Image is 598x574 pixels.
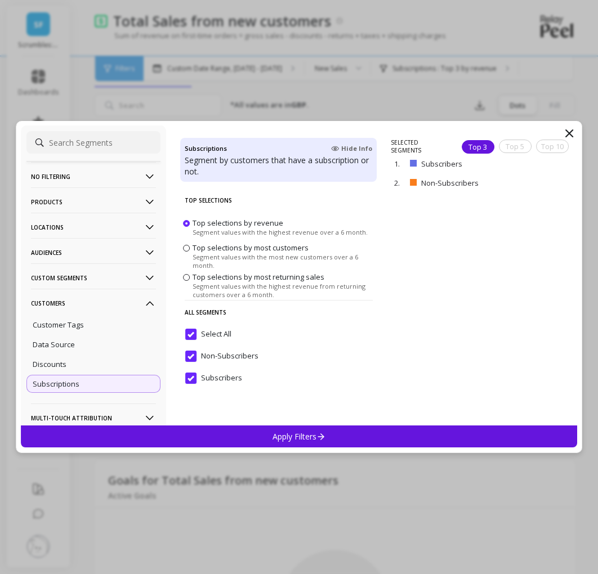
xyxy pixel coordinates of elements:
[391,138,448,154] p: SELECTED SEGMENTS
[31,263,156,292] p: Custom Segments
[462,140,494,154] div: Top 3
[193,253,374,270] span: Segment values with the most new customers over a 6 month.
[193,228,368,236] span: Segment values with the highest revenue over a 6 month.
[193,282,374,299] span: Segment values with the highest revenue from returning customers over a 6 month.
[331,144,372,153] span: Hide Info
[31,187,156,216] p: Products
[394,178,405,188] p: 2.
[421,178,524,188] p: Non-Subscribers
[33,379,79,389] p: Subscriptions
[185,329,231,340] span: Select All
[31,403,156,432] p: Multi-Touch Attribution
[31,238,156,267] p: Audiences
[31,162,156,191] p: No filtering
[193,218,283,228] span: Top selections by revenue
[31,289,156,317] p: Customers
[185,300,373,324] p: All Segments
[394,159,405,169] p: 1.
[31,213,156,241] p: Locations
[185,142,227,155] h4: Subscriptions
[193,243,309,253] span: Top selections by most customers
[33,359,66,369] p: Discounts
[421,159,516,169] p: Subscribers
[536,140,569,153] div: Top 10
[273,431,326,442] p: Apply Filters
[33,339,75,349] p: Data Source
[193,272,324,282] span: Top selections by most returning sales
[26,131,160,154] input: Search Segments
[33,320,84,330] p: Customer Tags
[185,373,242,384] span: Subscribers
[185,155,372,177] p: Segment by customers that have a subscription or not.
[499,140,532,153] div: Top 5
[185,351,258,362] span: Non-Subscribers
[185,189,373,212] p: Top Selections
